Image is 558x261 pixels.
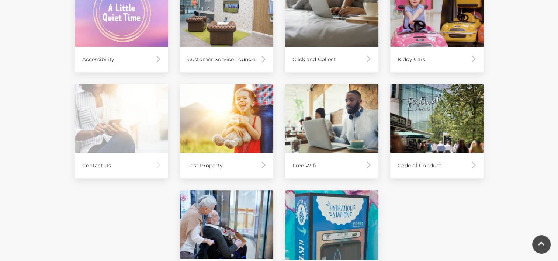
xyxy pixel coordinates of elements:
div: Contact Us [75,153,168,178]
div: Free Wifi [285,153,378,178]
div: Customer Service Lounge [180,47,273,72]
a: Lost Property [180,84,273,178]
div: Click and Collect [285,47,378,72]
div: Code of Conduct [390,153,484,178]
div: Kiddy Cars [390,47,484,72]
div: Lost Property [180,153,273,178]
a: Free Wifi [285,84,378,178]
div: Accessibility [75,47,168,72]
a: Code of Conduct [390,84,484,178]
a: Contact Us [75,84,168,178]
